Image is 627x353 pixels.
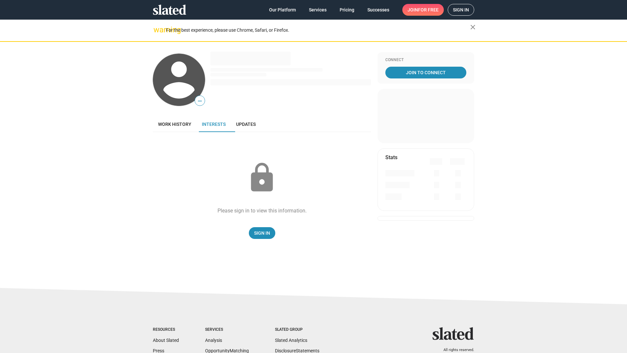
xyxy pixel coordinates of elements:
[418,4,439,16] span: for free
[158,122,191,127] span: Work history
[385,58,466,63] div: Connect
[205,327,249,332] div: Services
[197,116,231,132] a: Interests
[249,227,275,239] a: Sign In
[205,338,222,343] a: Analysis
[385,154,397,161] mat-card-title: Stats
[408,4,439,16] span: Join
[387,67,465,78] span: Join To Connect
[269,4,296,16] span: Our Platform
[195,97,205,105] span: —
[254,227,270,239] span: Sign In
[367,4,389,16] span: Successes
[202,122,226,127] span: Interests
[153,26,161,34] mat-icon: warning
[469,23,477,31] mat-icon: close
[448,4,474,16] a: Sign in
[334,4,360,16] a: Pricing
[362,4,394,16] a: Successes
[217,207,307,214] div: Please sign in to view this information.
[231,116,261,132] a: Updates
[340,4,354,16] span: Pricing
[153,116,197,132] a: Work history
[304,4,332,16] a: Services
[402,4,444,16] a: Joinfor free
[246,161,278,194] mat-icon: lock
[453,4,469,15] span: Sign in
[153,338,179,343] a: About Slated
[275,327,319,332] div: Slated Group
[275,338,307,343] a: Slated Analytics
[166,26,470,35] div: For the best experience, please use Chrome, Safari, or Firefox.
[309,4,327,16] span: Services
[236,122,256,127] span: Updates
[264,4,301,16] a: Our Platform
[153,327,179,332] div: Resources
[385,67,466,78] a: Join To Connect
